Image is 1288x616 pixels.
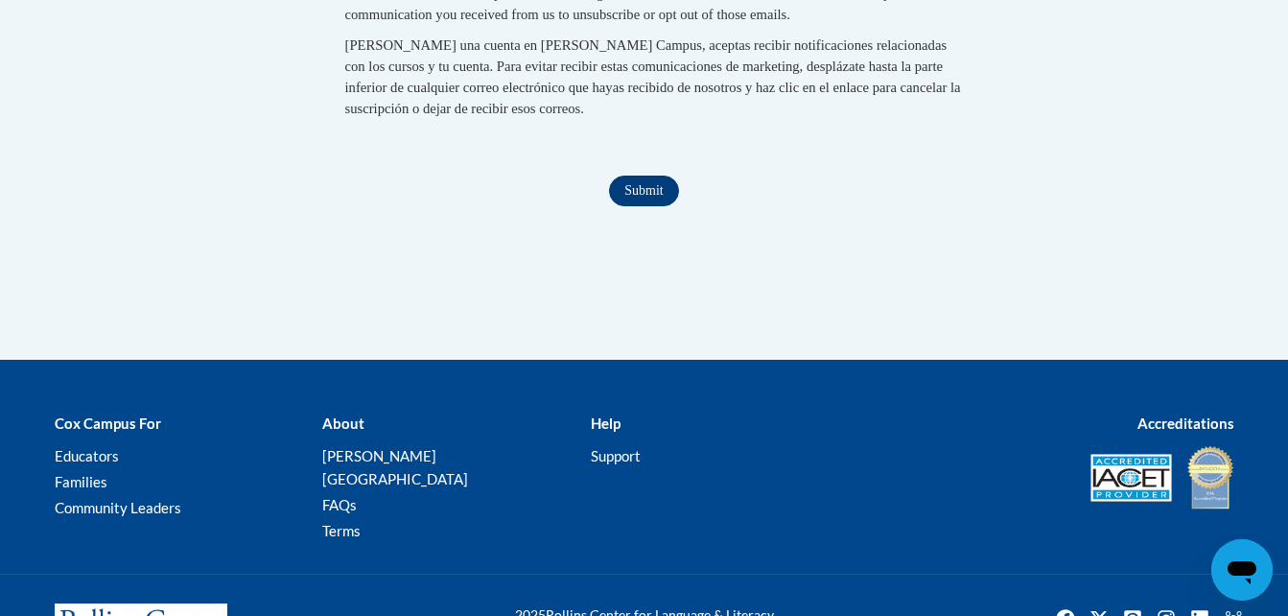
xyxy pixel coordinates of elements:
a: FAQs [322,496,357,513]
b: Accreditations [1137,415,1234,432]
a: Support [591,447,641,464]
a: Families [55,473,107,490]
a: Community Leaders [55,499,181,516]
a: [PERSON_NAME][GEOGRAPHIC_DATA] [322,447,468,487]
a: Educators [55,447,119,464]
b: About [322,415,364,432]
img: IDA® Accredited [1186,444,1234,511]
iframe: Button to launch messaging window [1211,539,1273,601]
b: Help [591,415,621,432]
b: Cox Campus For [55,415,161,432]
img: Accredited IACET® Provider [1090,454,1172,502]
input: Submit [609,176,678,206]
a: Terms [322,522,361,539]
span: [PERSON_NAME] una cuenta en [PERSON_NAME] Campus, aceptas recibir notificaciones relacionadas con... [345,37,961,116]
